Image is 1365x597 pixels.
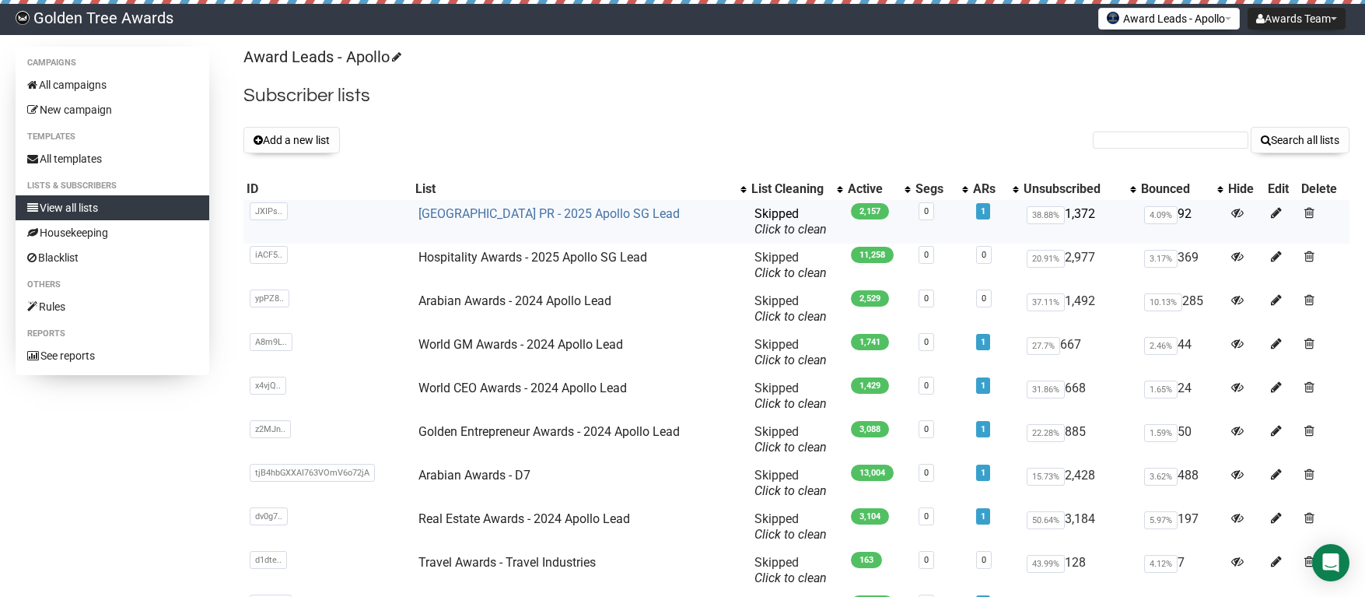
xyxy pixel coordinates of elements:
[924,381,929,391] a: 0
[16,343,209,368] a: See reports
[1228,181,1261,197] div: Hide
[415,181,733,197] div: List
[1144,468,1178,486] span: 3.62%
[1020,549,1138,592] td: 128
[1138,418,1226,462] td: 50
[16,276,209,294] li: Others
[848,181,897,197] div: Active
[16,146,209,171] a: All templates
[1138,374,1226,418] td: 24
[754,353,827,367] a: Click to clean
[418,337,623,352] a: World GM Awards - 2024 Apollo Lead
[1020,418,1138,462] td: 885
[851,508,889,525] span: 3,104
[16,54,209,72] li: Campaigns
[1020,287,1138,331] td: 1,492
[250,202,288,220] span: JXIPs..
[981,511,985,521] a: 1
[418,424,680,439] a: Golden Entrepreneur Awards - 2024 Apollo Lead
[418,250,647,265] a: Hospitality Awards - 2025 Apollo SG Lead
[1020,505,1138,549] td: 3,184
[412,178,748,200] th: List: No sort applied, activate to apply an ascending sort
[1138,178,1226,200] th: Bounced: No sort applied, activate to apply an ascending sort
[1312,544,1349,581] div: Open Intercom Messenger
[250,377,286,395] span: x4vjQ..
[751,181,829,197] div: List Cleaning
[924,206,929,216] a: 0
[250,551,287,569] span: d1dte..
[16,177,209,195] li: Lists & subscribers
[851,552,882,568] span: 163
[1144,511,1178,529] span: 5.97%
[754,293,827,324] span: Skipped
[1138,462,1226,505] td: 488
[1138,505,1226,549] td: 197
[418,206,680,221] a: [GEOGRAPHIC_DATA] PR - 2025 Apollo SG Lead
[1027,555,1065,573] span: 43.99%
[250,464,375,482] span: tjB4hbGXXAI763VOmV6o72jA
[1107,12,1119,24] img: favicons
[1298,178,1349,200] th: Delete: No sort applied, sorting is disabled
[1265,178,1298,200] th: Edit: No sort applied, sorting is disabled
[1141,181,1210,197] div: Bounced
[982,250,986,260] a: 0
[250,333,292,351] span: A8m9L..
[1144,206,1178,224] span: 4.09%
[748,178,845,200] th: List Cleaning: No sort applied, activate to apply an ascending sort
[915,181,954,197] div: Segs
[250,290,289,307] span: ypPZ8..
[981,468,985,478] a: 1
[924,424,929,434] a: 0
[1020,462,1138,505] td: 2,428
[1098,8,1240,30] button: Award Leads - Apollo
[418,381,627,395] a: World CEO Awards - 2024 Apollo Lead
[754,396,827,411] a: Click to clean
[754,309,827,324] a: Click to clean
[754,222,827,237] a: Click to clean
[1138,287,1226,331] td: 285
[754,440,827,455] a: Click to clean
[851,465,894,481] span: 13,004
[924,250,929,260] a: 0
[851,290,889,307] span: 2,529
[1027,206,1065,224] span: 38.88%
[1020,374,1138,418] td: 668
[16,72,209,97] a: All campaigns
[1138,200,1226,244] td: 92
[973,181,1005,197] div: ARs
[16,128,209,146] li: Templates
[1027,250,1065,268] span: 20.91%
[1301,181,1346,197] div: Delete
[418,555,596,570] a: Travel Awards - Travel Industries
[418,468,530,483] a: Arabian Awards - D7
[754,206,827,237] span: Skipped
[1138,331,1226,374] td: 44
[16,97,209,122] a: New campaign
[754,511,827,542] span: Skipped
[1020,200,1138,244] td: 1,372
[1027,337,1060,355] span: 27.7%
[16,294,209,319] a: Rules
[981,337,985,347] a: 1
[1251,127,1349,153] button: Search all lists
[247,181,409,197] div: ID
[16,325,209,343] li: Reports
[982,555,986,565] a: 0
[243,127,340,153] button: Add a new list
[1138,549,1226,592] td: 7
[845,178,912,200] th: Active: No sort applied, activate to apply an ascending sort
[250,420,291,438] span: z2MJn..
[982,293,986,304] a: 0
[1027,293,1065,311] span: 37.11%
[754,555,827,585] span: Skipped
[754,424,827,455] span: Skipped
[754,483,827,498] a: Click to clean
[1144,424,1178,442] span: 1.59%
[250,246,288,264] span: iACF5..
[1020,244,1138,287] td: 2,977
[754,468,827,498] span: Skipped
[1027,468,1065,486] span: 15.73%
[851,247,894,263] span: 11,258
[1138,244,1226,287] td: 369
[912,178,970,200] th: Segs: No sort applied, activate to apply an ascending sort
